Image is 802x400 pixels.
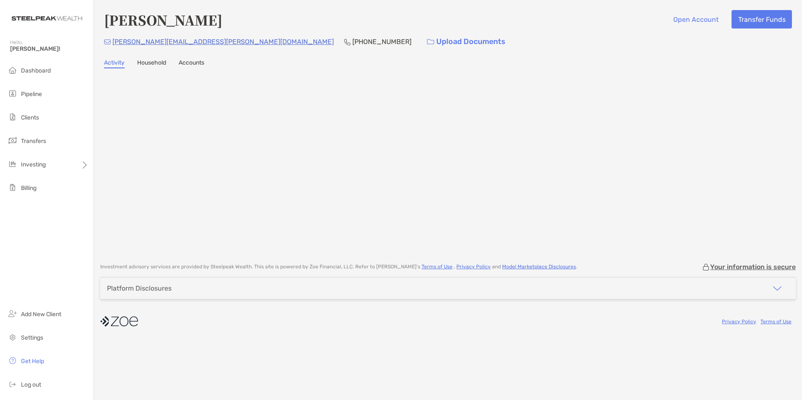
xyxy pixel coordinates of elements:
span: Clients [21,114,39,121]
div: Platform Disclosures [107,284,172,292]
img: button icon [427,39,434,45]
img: investing icon [8,159,18,169]
img: transfers icon [8,135,18,145]
p: [PHONE_NUMBER] [352,36,411,47]
a: Privacy Policy [456,264,491,270]
img: settings icon [8,332,18,342]
img: clients icon [8,112,18,122]
a: Household [137,59,166,68]
a: Accounts [179,59,204,68]
span: Transfers [21,138,46,145]
span: Dashboard [21,67,51,74]
a: Terms of Use [422,264,453,270]
span: [PERSON_NAME]! [10,45,89,52]
p: Your information is secure [710,263,796,271]
a: Terms of Use [760,319,792,325]
span: Investing [21,161,46,168]
img: billing icon [8,182,18,192]
a: Privacy Policy [722,319,756,325]
a: Model Marketplace Disclosures [502,264,576,270]
h4: [PERSON_NAME] [104,10,222,29]
img: icon arrow [772,283,782,294]
span: Log out [21,381,41,388]
img: company logo [100,312,138,331]
a: Activity [104,59,125,68]
span: Pipeline [21,91,42,98]
span: Get Help [21,358,44,365]
p: [PERSON_NAME][EMAIL_ADDRESS][PERSON_NAME][DOMAIN_NAME] [112,36,334,47]
img: Phone Icon [344,39,351,45]
img: Zoe Logo [10,3,83,34]
img: add_new_client icon [8,309,18,319]
img: logout icon [8,379,18,389]
span: Settings [21,334,43,341]
p: Investment advisory services are provided by Steelpeak Wealth . This site is powered by Zoe Finan... [100,264,577,270]
span: Add New Client [21,311,61,318]
a: Upload Documents [422,33,511,51]
button: Open Account [667,10,725,29]
img: pipeline icon [8,88,18,99]
img: get-help icon [8,356,18,366]
img: Email Icon [104,39,111,44]
span: Billing [21,184,36,192]
button: Transfer Funds [732,10,792,29]
img: dashboard icon [8,65,18,75]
